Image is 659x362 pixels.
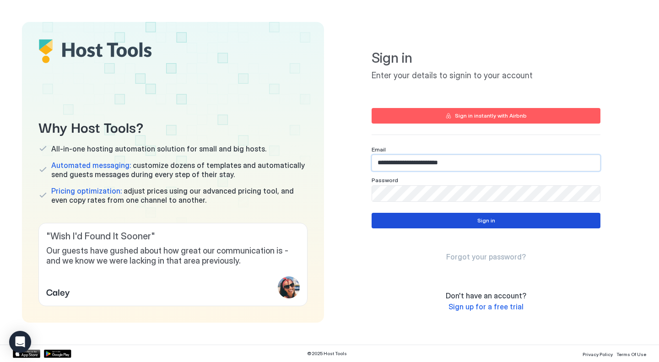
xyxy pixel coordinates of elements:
[372,186,600,201] input: Input Field
[51,161,131,170] span: Automated messaging:
[446,291,526,300] span: Don't have an account?
[616,351,646,357] span: Terms Of Use
[448,302,524,312] a: Sign up for a free trial
[583,351,613,357] span: Privacy Policy
[583,349,613,358] a: Privacy Policy
[51,161,308,179] span: customize dozens of templates and automatically send guests messages during every step of their s...
[44,350,71,358] a: Google Play Store
[46,285,70,298] span: Caley
[372,70,600,81] span: Enter your details to signin to your account
[372,155,600,171] input: Input Field
[446,252,526,262] a: Forgot your password?
[307,351,347,357] span: © 2025 Host Tools
[51,186,122,195] span: Pricing optimization:
[51,144,266,153] span: All-in-one hosting automation solution for small and big hosts.
[38,116,308,137] span: Why Host Tools?
[455,112,527,120] div: Sign in instantly with Airbnb
[46,231,300,242] span: " Wish I'd Found It Sooner "
[446,252,526,261] span: Forgot your password?
[51,186,308,205] span: adjust prices using our advanced pricing tool, and even copy rates from one channel to another.
[9,331,31,353] div: Open Intercom Messenger
[372,177,398,184] span: Password
[278,276,300,298] div: profile
[372,146,386,153] span: Email
[46,246,300,266] span: Our guests have gushed about how great our communication is - and we know we were lacking in that...
[372,49,600,67] span: Sign in
[372,213,600,228] button: Sign in
[477,216,495,225] div: Sign in
[616,349,646,358] a: Terms Of Use
[372,108,600,124] button: Sign in instantly with Airbnb
[448,302,524,311] span: Sign up for a free trial
[13,350,40,358] a: App Store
